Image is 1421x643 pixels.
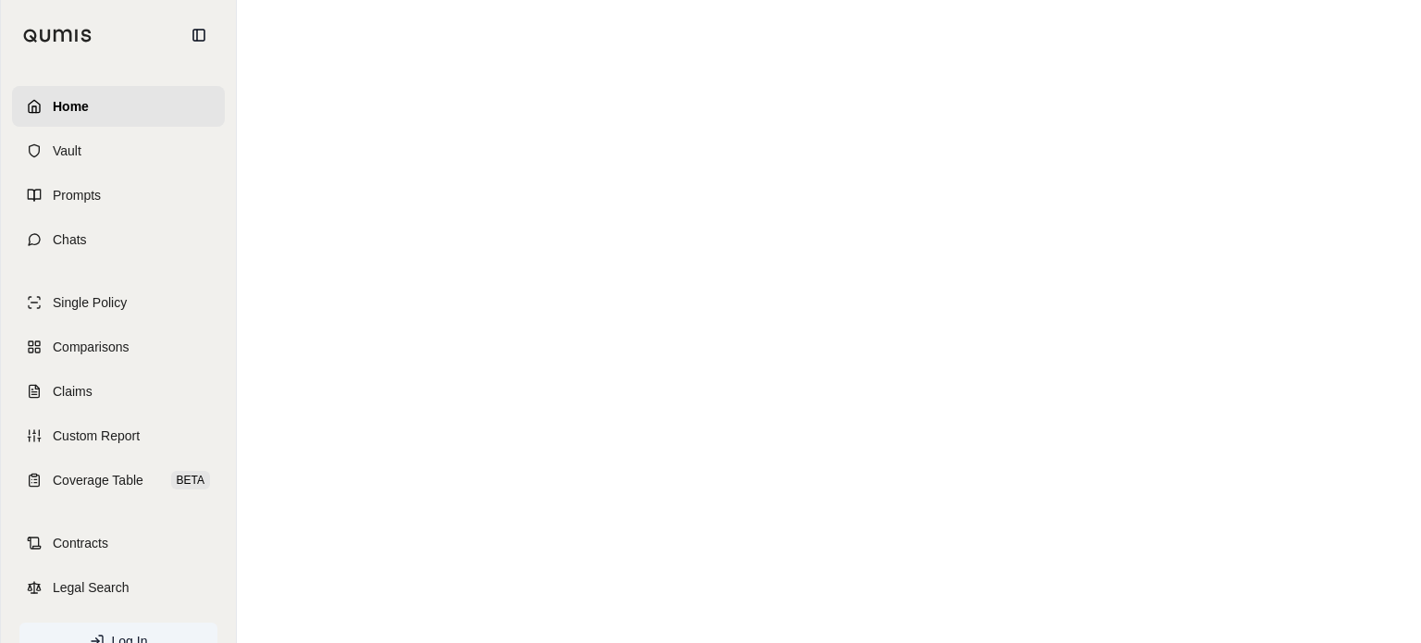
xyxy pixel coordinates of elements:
span: Chats [53,230,87,249]
span: Vault [53,142,81,160]
span: Home [53,97,89,116]
span: Comparisons [53,338,129,356]
a: Prompts [12,175,225,216]
span: BETA [171,471,210,489]
a: Chats [12,219,225,260]
a: Coverage TableBETA [12,460,225,501]
a: Single Policy [12,282,225,323]
button: Collapse sidebar [184,20,214,50]
span: Coverage Table [53,471,143,489]
a: Contracts [12,523,225,563]
span: Prompts [53,186,101,204]
a: Claims [12,371,225,412]
span: Legal Search [53,578,130,597]
span: Contracts [53,534,108,552]
a: Custom Report [12,415,225,456]
a: Comparisons [12,327,225,367]
span: Claims [53,382,93,401]
img: Qumis Logo [23,29,93,43]
span: Custom Report [53,427,140,445]
a: Legal Search [12,567,225,608]
a: Home [12,86,225,127]
a: Vault [12,130,225,171]
span: Single Policy [53,293,127,312]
